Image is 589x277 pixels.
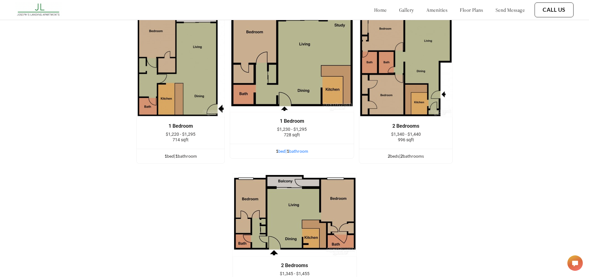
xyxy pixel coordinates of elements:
[164,153,167,159] span: 1
[426,7,448,13] a: amenities
[239,118,344,124] div: 1 Bedroom
[374,7,387,13] a: home
[496,7,525,13] a: send message
[460,7,483,13] a: floor plans
[276,148,278,154] span: 1
[535,2,574,17] button: Call Us
[369,123,443,129] div: 2 Bedrooms
[15,2,62,18] img: Company logo
[280,271,309,276] span: $1,345 - $1,455
[398,137,414,142] span: 996 sqft
[400,153,403,159] span: 2
[277,127,307,132] span: $1,230 - $1,295
[399,7,414,13] a: gallery
[287,148,289,154] span: 1
[284,132,300,137] span: 728 sqft
[543,6,566,13] a: Call Us
[230,6,354,112] img: example
[359,153,452,160] div: bed s | bathroom s
[137,153,225,160] div: bed | bathroom
[166,132,195,137] span: $1,220 - $1,295
[391,132,421,137] span: $1,340 - $1,440
[233,173,357,257] img: example
[173,137,189,142] span: 714 sqft
[146,123,216,129] div: 1 Bedroom
[175,153,178,159] span: 1
[136,6,225,117] img: example
[242,263,347,268] div: 2 Bedrooms
[230,148,354,155] div: bed | bathroom
[359,6,453,117] img: example
[388,153,390,159] span: 2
